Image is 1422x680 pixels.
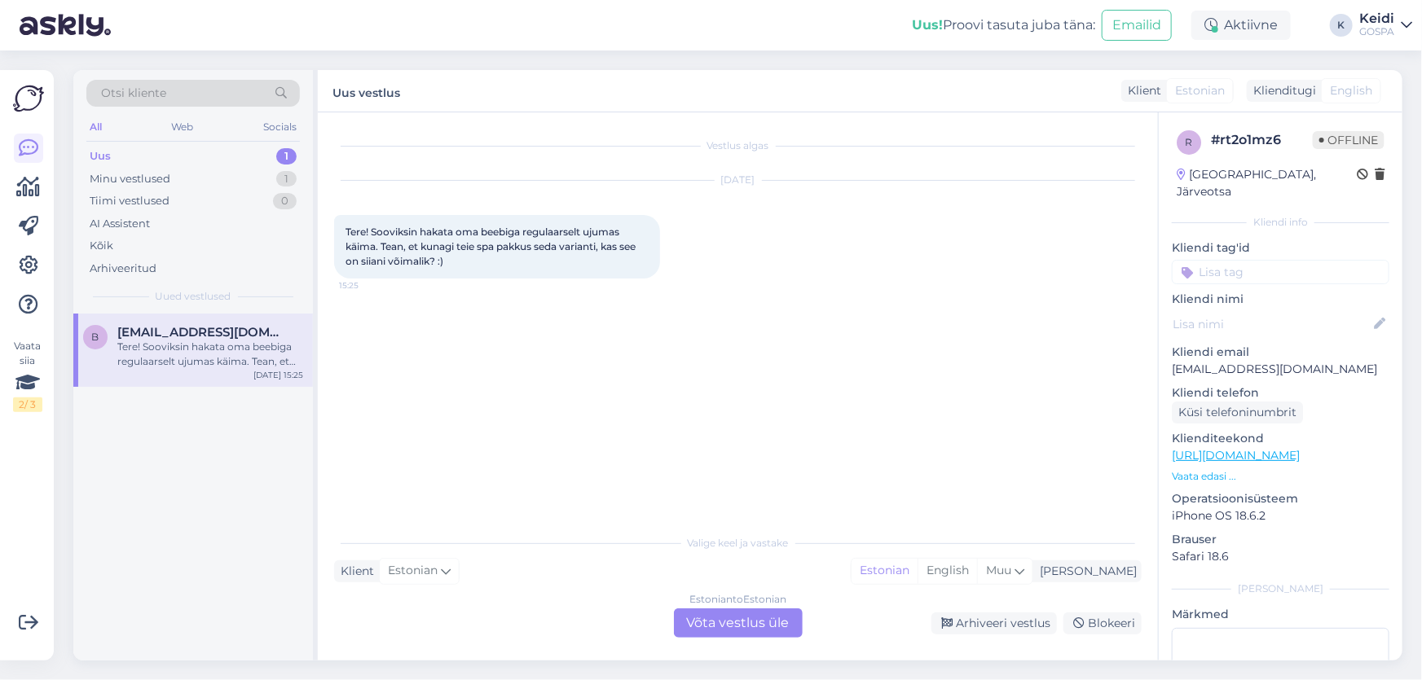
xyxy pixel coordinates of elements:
div: # rt2o1mz6 [1211,130,1313,150]
div: 1 [276,148,297,165]
p: Safari 18.6 [1172,548,1389,565]
div: Klienditugi [1247,82,1316,99]
label: Uus vestlus [332,80,400,102]
div: English [918,559,977,583]
div: Vestlus algas [334,138,1142,153]
div: Klient [1121,82,1161,99]
div: [DATE] 15:25 [253,369,303,381]
div: Estonian [852,559,918,583]
div: 1 [276,171,297,187]
b: Uus! [912,17,943,33]
div: [PERSON_NAME] [1172,581,1389,596]
div: Vaata siia [13,339,42,412]
span: Estonian [1175,82,1225,99]
span: Tere! Sooviksin hakata oma beebiga regulaarselt ujumas käima. Tean, et kunagi teie spa pakkus sed... [346,226,638,267]
span: Estonian [388,562,438,580]
div: Tere! Sooviksin hakata oma beebiga regulaarselt ujumas käima. Tean, et kunagi teie spa pakkus sed... [117,340,303,369]
div: Socials [260,116,300,138]
img: Askly Logo [13,83,44,114]
div: Keidi [1359,12,1394,25]
div: Proovi tasuta juba täna: [912,15,1095,35]
span: English [1330,82,1372,99]
div: Minu vestlused [90,171,170,187]
div: Võta vestlus üle [674,608,803,638]
div: Estonian to Estonian [689,592,786,607]
div: 0 [273,193,297,209]
a: [URL][DOMAIN_NAME] [1172,448,1300,463]
div: Küsi telefoninumbrit [1172,401,1303,423]
span: Uued vestlused [156,289,231,304]
div: [GEOGRAPHIC_DATA], Järveotsa [1177,166,1357,200]
div: Uus [90,148,111,165]
span: Otsi kliente [101,85,166,102]
div: Kliendi info [1172,215,1389,230]
p: Märkmed [1172,606,1389,623]
div: K [1330,14,1353,37]
div: [PERSON_NAME] [1033,563,1137,580]
p: Kliendi email [1172,344,1389,361]
input: Lisa nimi [1173,315,1371,333]
a: KeidiGOSPA [1359,12,1412,38]
span: r [1186,136,1193,148]
input: Lisa tag [1172,260,1389,284]
div: Tiimi vestlused [90,193,169,209]
div: Klient [334,563,374,580]
div: Valige keel ja vastake [334,536,1142,551]
button: Emailid [1102,10,1172,41]
div: All [86,116,105,138]
p: Kliendi tag'id [1172,239,1389,257]
div: Arhiveeri vestlus [931,612,1057,634]
span: b [92,331,99,343]
span: Muu [986,563,1011,577]
p: Operatsioonisüsteem [1172,490,1389,507]
p: [EMAIL_ADDRESS][DOMAIN_NAME] [1172,361,1389,378]
span: brendabrant12@gmail.com [117,325,287,340]
p: iPhone OS 18.6.2 [1172,507,1389,524]
p: Kliendi nimi [1172,291,1389,308]
span: Offline [1313,131,1385,149]
p: Brauser [1172,531,1389,548]
div: Arhiveeritud [90,261,156,277]
div: Blokeeri [1063,612,1142,634]
div: Kõik [90,238,113,254]
p: Vaata edasi ... [1172,469,1389,484]
div: Aktiivne [1191,11,1291,40]
p: Kliendi telefon [1172,384,1389,401]
p: Klienditeekond [1172,430,1389,447]
div: GOSPA [1359,25,1394,38]
div: 2 / 3 [13,397,42,412]
div: Web [169,116,197,138]
div: AI Assistent [90,216,150,232]
span: 15:25 [339,279,400,292]
div: [DATE] [334,173,1142,187]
